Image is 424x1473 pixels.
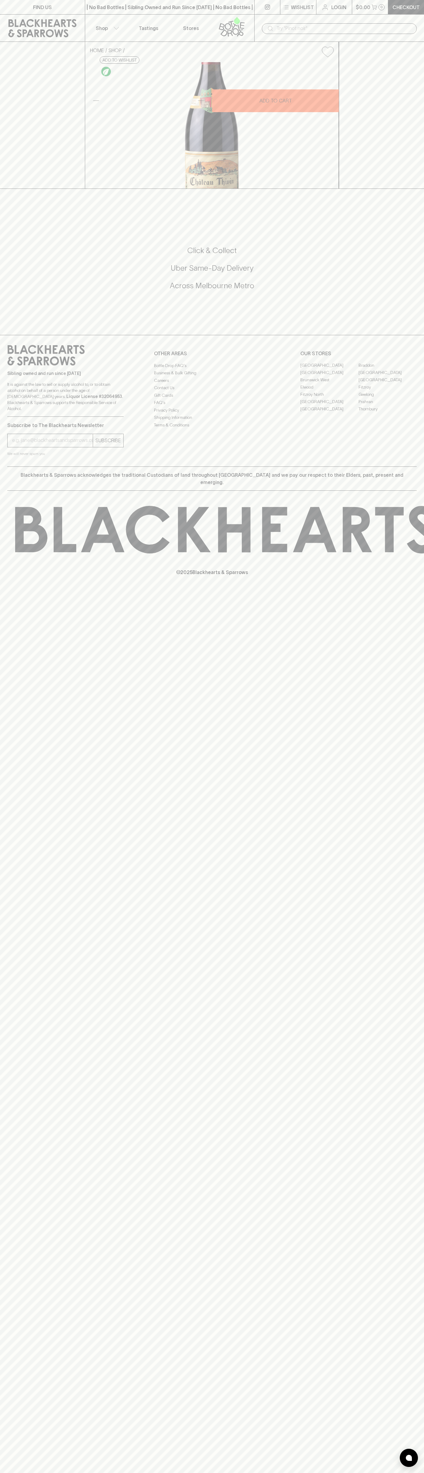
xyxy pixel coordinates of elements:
[356,4,370,11] p: $0.00
[96,25,108,32] p: Shop
[359,398,417,406] a: Prahran
[154,399,270,406] a: FAQ's
[101,67,111,76] img: Organic
[154,421,270,429] a: Terms & Conditions
[90,48,104,53] a: HOME
[300,406,359,413] a: [GEOGRAPHIC_DATA]
[7,451,124,457] p: We will never spam you
[300,391,359,398] a: Fitzroy North
[359,384,417,391] a: Fitzroy
[154,392,270,399] a: Gift Cards
[154,369,270,377] a: Business & Bulk Gifting
[154,414,270,421] a: Shipping Information
[154,362,270,369] a: Bottle Drop FAQ's
[300,398,359,406] a: [GEOGRAPHIC_DATA]
[154,406,270,414] a: Privacy Policy
[7,245,417,256] h5: Click & Collect
[12,471,412,486] p: Blackhearts & Sparrows acknowledges the traditional Custodians of land throughout [GEOGRAPHIC_DAT...
[259,97,292,104] p: ADD TO CART
[291,4,314,11] p: Wishlist
[7,221,417,323] div: Call to action block
[139,25,158,32] p: Tastings
[319,44,336,60] button: Add to wishlist
[300,376,359,384] a: Brunswick West
[406,1455,412,1461] img: bubble-icon
[300,369,359,376] a: [GEOGRAPHIC_DATA]
[154,384,270,392] a: Contact Us
[359,362,417,369] a: Braddon
[300,350,417,357] p: OUR STORES
[154,377,270,384] a: Careers
[33,4,52,11] p: FIND US
[154,350,270,357] p: OTHER AREAS
[380,5,383,9] p: 0
[12,436,93,445] input: e.g. jane@blackheartsandsparrows.com.au
[7,281,417,291] h5: Across Melbourne Metro
[100,65,112,78] a: Organic
[85,62,339,189] img: 40746.png
[95,437,121,444] p: SUBSCRIBE
[66,394,122,399] strong: Liquor License #32064953
[300,362,359,369] a: [GEOGRAPHIC_DATA]
[127,15,170,42] a: Tastings
[7,422,124,429] p: Subscribe to The Blackhearts Newsletter
[7,370,124,376] p: Sibling owned and run since [DATE]
[7,263,417,273] h5: Uber Same-Day Delivery
[85,15,128,42] button: Shop
[212,89,339,112] button: ADD TO CART
[359,369,417,376] a: [GEOGRAPHIC_DATA]
[331,4,346,11] p: Login
[300,384,359,391] a: Elwood
[93,434,123,447] button: SUBSCRIBE
[109,48,122,53] a: SHOP
[170,15,212,42] a: Stores
[7,381,124,412] p: It is against the law to sell or supply alcohol to, or to obtain alcohol on behalf of a person un...
[392,4,420,11] p: Checkout
[276,24,412,33] input: Try "Pinot noir"
[359,376,417,384] a: [GEOGRAPHIC_DATA]
[359,406,417,413] a: Thornbury
[183,25,199,32] p: Stores
[100,56,139,64] button: Add to wishlist
[359,391,417,398] a: Geelong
